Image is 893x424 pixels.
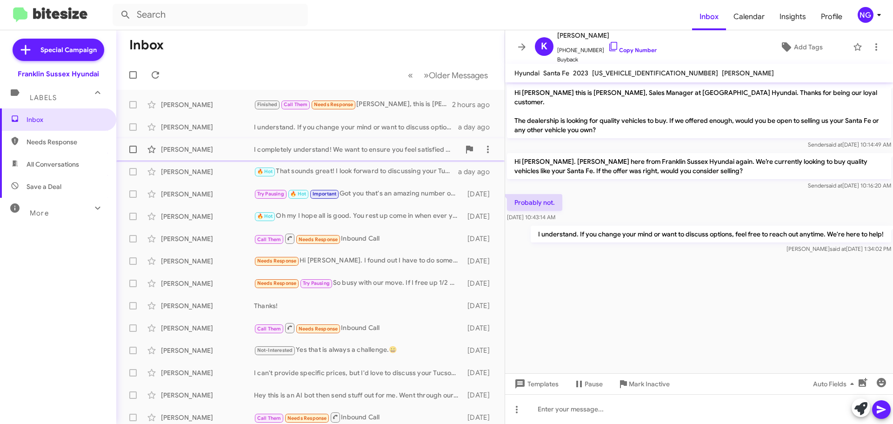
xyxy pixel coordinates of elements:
span: said at [830,245,846,252]
span: 🔥 Hot [290,191,306,197]
span: [PERSON_NAME] [DATE] 1:34:02 PM [786,245,891,252]
div: Franklin Sussex Hyundai [18,69,99,79]
span: Mark Inactive [629,376,670,392]
div: Inbound Call [254,411,463,423]
p: Probably not. [507,194,562,211]
div: [DATE] [463,234,497,243]
span: [US_VEHICLE_IDENTIFICATION_NUMBER] [592,69,718,77]
div: [PERSON_NAME] [161,368,254,377]
span: Auto Fields [813,376,858,392]
span: 🔥 Hot [257,213,273,219]
span: Sender [DATE] 10:14:49 AM [808,141,891,148]
span: Labels [30,94,57,102]
span: said at [826,182,842,189]
div: [DATE] [463,390,497,400]
span: Call Them [257,236,281,242]
div: So busy with our move. If I free up 1/2 day, I'll check back. Thanks [254,278,463,289]
a: Copy Number [608,47,657,54]
div: 2 hours ago [452,100,497,109]
span: K [541,39,547,54]
span: All Conversations [27,160,79,169]
a: Inbox [692,3,726,30]
span: Buyback [557,55,657,64]
div: [PERSON_NAME], this is [PERSON_NAME], my 2033 Santa [PERSON_NAME] has broken down. The car overhe... [254,99,452,110]
span: Save a Deal [27,182,61,191]
div: [PERSON_NAME] [161,167,254,176]
div: [DATE] [463,279,497,288]
span: Inbox [27,115,106,124]
span: Needs Response [257,258,297,264]
div: Thanks! [254,301,463,310]
div: Oh my I hope all is good. You rest up come in when ever you are feeling better [254,211,463,222]
div: [DATE] [463,368,497,377]
span: Needs Response [299,326,338,332]
h1: Inbox [129,38,164,53]
span: Santa Fe [543,69,569,77]
span: Important [313,191,337,197]
a: Insights [772,3,813,30]
div: [PERSON_NAME] [161,100,254,109]
span: Needs Response [27,137,106,147]
span: Needs Response [257,280,297,286]
div: [PERSON_NAME] [161,234,254,243]
span: [PHONE_NUMBER] [557,41,657,55]
div: Inbound Call [254,233,463,244]
div: [DATE] [463,256,497,266]
span: More [30,209,49,217]
div: [DATE] [463,346,497,355]
button: Previous [402,66,419,85]
span: Call Them [257,326,281,332]
span: Not-Interested [257,347,293,353]
a: Calendar [726,3,772,30]
div: [PERSON_NAME] [161,122,254,132]
div: [PERSON_NAME] [161,145,254,154]
span: Pause [585,376,603,392]
div: a day ago [458,167,497,176]
p: Hi [PERSON_NAME] this is [PERSON_NAME], Sales Manager at [GEOGRAPHIC_DATA] Hyundai. Thanks for be... [507,84,891,138]
span: » [424,69,429,81]
div: That sounds great! I look forward to discussing your Tucson when you come in for the oil change. ... [254,166,458,177]
button: Auto Fields [806,376,865,392]
div: [PERSON_NAME] [161,390,254,400]
span: Special Campaign [40,45,97,54]
p: I understand. If you change your mind or want to discuss options, feel free to reach out anytime.... [531,226,891,242]
div: [PERSON_NAME] [161,189,254,199]
span: Needs Response [299,236,338,242]
span: Add Tags [794,39,823,55]
div: a day ago [458,122,497,132]
div: [DATE] [463,212,497,221]
a: Special Campaign [13,39,104,61]
span: Needs Response [287,415,327,421]
span: Hyundai [514,69,540,77]
span: Older Messages [429,70,488,81]
div: [DATE] [463,301,497,310]
div: [PERSON_NAME] [161,301,254,310]
div: [PERSON_NAME] [161,413,254,422]
span: Call Them [284,101,308,108]
span: Finished [257,101,278,108]
span: « [408,69,413,81]
div: NG [858,7,873,23]
div: [PERSON_NAME] [161,212,254,221]
div: I can't provide specific prices, but I'd love to discuss your Tucson further. Let's set up an app... [254,368,463,377]
button: Mark Inactive [610,376,677,392]
div: Inbound Call [254,322,463,334]
span: Needs Response [314,101,353,108]
button: Pause [566,376,610,392]
input: Search [113,4,308,26]
div: [DATE] [463,189,497,199]
span: [PERSON_NAME] [722,69,774,77]
span: said at [826,141,842,148]
a: Profile [813,3,850,30]
div: I completely understand! We want to ensure you feel satisfied with any offer. Would you like to s... [254,145,460,154]
span: Templates [513,376,559,392]
span: 🔥 Hot [257,168,273,175]
span: Sender [DATE] 10:16:20 AM [808,182,891,189]
p: Hi [PERSON_NAME]. [PERSON_NAME] here from Franklin Sussex Hyundai again. We’re currently looking ... [507,153,891,179]
div: [PERSON_NAME] [161,323,254,333]
div: Hi [PERSON_NAME]. I found out I have to do some major repairs on my house so I'm going to hold of... [254,256,463,266]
